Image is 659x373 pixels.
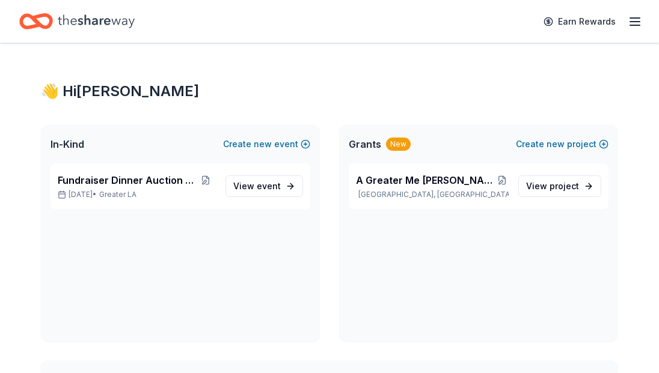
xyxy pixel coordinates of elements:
[254,137,272,151] span: new
[51,137,84,151] span: In-Kind
[19,7,135,35] a: Home
[386,138,411,151] div: New
[526,179,579,193] span: View
[356,173,495,187] span: A Greater Me [PERSON_NAME] Youth Empowerment
[58,173,196,187] span: Fundraiser Dinner Auction & Raffle
[225,175,303,197] a: View event
[516,137,608,151] button: Createnewproject
[349,137,381,151] span: Grants
[257,181,281,191] span: event
[547,137,565,151] span: new
[550,181,579,191] span: project
[356,190,509,199] p: [GEOGRAPHIC_DATA], [GEOGRAPHIC_DATA]
[99,190,136,199] span: Greater LA
[223,137,310,151] button: Createnewevent
[518,175,601,197] a: View project
[536,11,623,32] a: Earn Rewards
[58,190,216,199] p: [DATE] •
[233,179,281,193] span: View
[41,82,618,101] div: 👋 Hi [PERSON_NAME]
